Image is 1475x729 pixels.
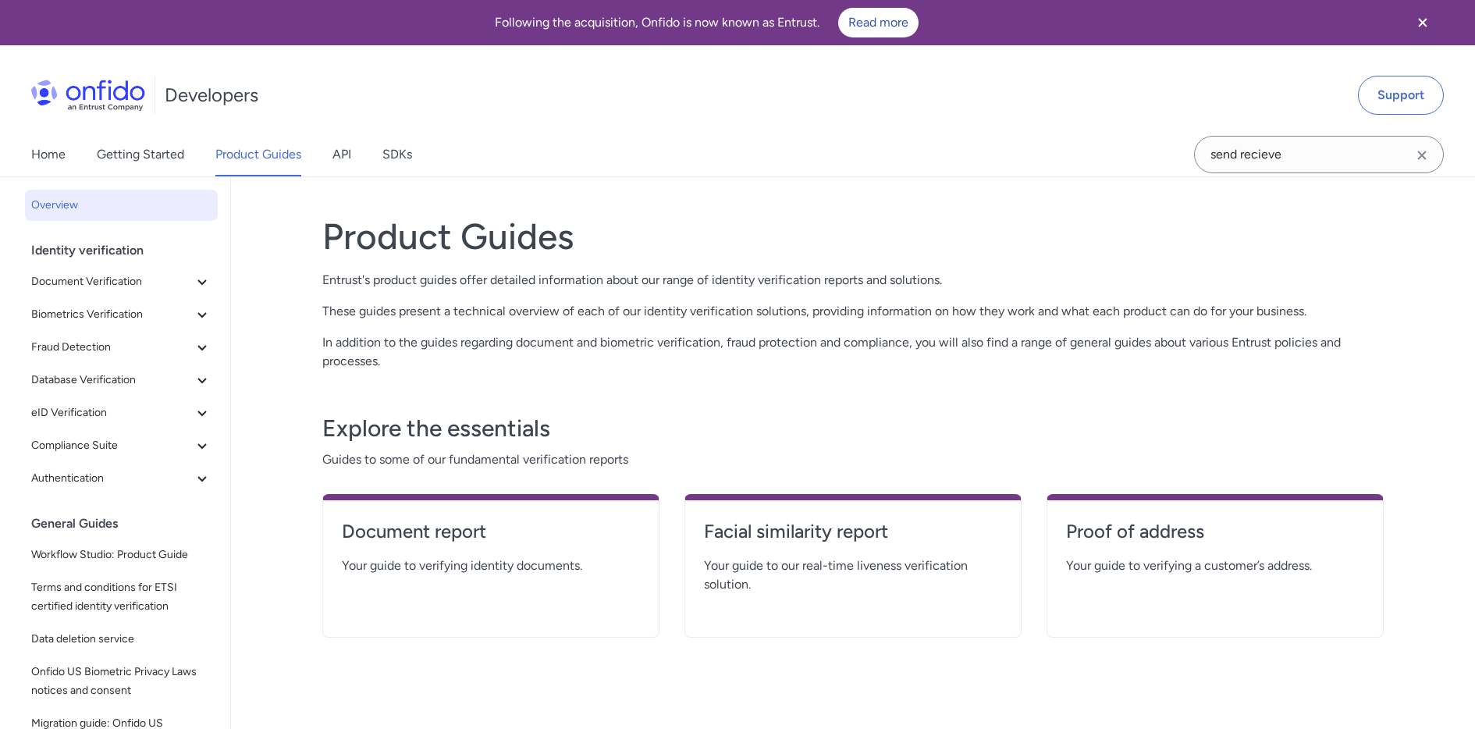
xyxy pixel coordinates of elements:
a: Support [1358,76,1444,115]
input: Onfido search input field [1194,136,1444,173]
div: General Guides [31,508,224,539]
a: Getting Started [97,133,184,176]
a: Home [31,133,66,176]
svg: Close banner [1413,13,1432,32]
button: Database Verification [25,364,218,396]
button: Authentication [25,463,218,494]
button: Compliance Suite [25,430,218,461]
span: Workflow Studio: Product Guide [31,546,211,564]
a: Terms and conditions for ETSI certified identity verification [25,572,218,622]
span: eID Verification [31,404,193,422]
button: Document Verification [25,266,218,297]
span: Data deletion service [31,630,211,649]
svg: Clear search field button [1413,146,1431,165]
span: Authentication [31,469,193,488]
span: Your guide to our real-time liveness verification solution. [704,557,1002,594]
h4: Proof of address [1066,519,1364,544]
a: SDKs [382,133,412,176]
a: Read more [838,8,919,37]
span: Compliance Suite [31,436,193,455]
div: Following the acquisition, Onfido is now known as Entrust. [19,8,1394,37]
span: Your guide to verifying a customer’s address. [1066,557,1364,575]
h1: Developers [165,83,258,108]
div: Identity verification [31,235,224,266]
h1: Product Guides [322,215,1384,258]
a: Workflow Studio: Product Guide [25,539,218,571]
button: Close banner [1394,3,1452,42]
a: Document report [342,519,640,557]
span: Fraud Detection [31,338,193,357]
span: Document Verification [31,272,193,291]
button: Fraud Detection [25,332,218,363]
p: These guides present a technical overview of each of our identity verification solutions, providi... [322,302,1384,321]
a: Onfido US Biometric Privacy Laws notices and consent [25,656,218,706]
p: Entrust's product guides offer detailed information about our range of identity verification repo... [322,271,1384,290]
span: Overview [31,196,211,215]
a: Data deletion service [25,624,218,655]
p: In addition to the guides regarding document and biometric verification, fraud protection and com... [322,333,1384,371]
span: Biometrics Verification [31,305,193,324]
span: Onfido US Biometric Privacy Laws notices and consent [31,663,211,700]
h4: Document report [342,519,640,544]
span: Database Verification [31,371,193,389]
span: Terms and conditions for ETSI certified identity verification [31,578,211,616]
h3: Explore the essentials [322,413,1384,444]
button: eID Verification [25,397,218,429]
span: Guides to some of our fundamental verification reports [322,450,1384,469]
a: API [332,133,351,176]
span: Your guide to verifying identity documents. [342,557,640,575]
h4: Facial similarity report [704,519,1002,544]
a: Product Guides [215,133,301,176]
a: Overview [25,190,218,221]
button: Biometrics Verification [25,299,218,330]
a: Facial similarity report [704,519,1002,557]
img: Onfido Logo [31,80,145,111]
a: Proof of address [1066,519,1364,557]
